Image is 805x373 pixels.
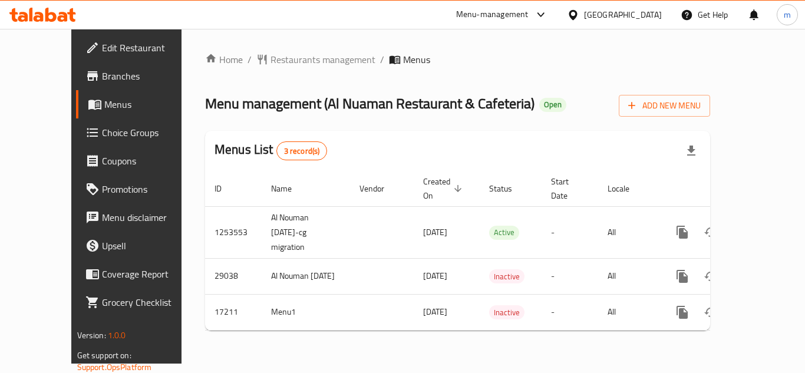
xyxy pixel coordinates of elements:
[489,305,524,319] div: Inactive
[423,225,447,240] span: [DATE]
[489,306,524,319] span: Inactive
[205,206,262,258] td: 1253553
[205,294,262,330] td: 17211
[102,41,196,55] span: Edit Restaurant
[423,174,466,203] span: Created On
[271,181,307,196] span: Name
[104,97,196,111] span: Menus
[205,52,243,67] a: Home
[270,52,375,67] span: Restaurants management
[215,181,237,196] span: ID
[668,298,697,326] button: more
[102,69,196,83] span: Branches
[76,34,206,62] a: Edit Restaurant
[380,52,384,67] li: /
[659,171,791,207] th: Actions
[205,52,710,67] nav: breadcrumb
[205,171,791,331] table: enhanced table
[262,294,350,330] td: Menu1
[102,210,196,225] span: Menu disclaimer
[276,141,328,160] div: Total records count
[542,206,598,258] td: -
[76,118,206,147] a: Choice Groups
[108,328,126,343] span: 1.0.0
[542,258,598,294] td: -
[102,239,196,253] span: Upsell
[668,218,697,246] button: more
[542,294,598,330] td: -
[205,90,535,117] span: Menu management ( Al Nuaman Restaurant & Cafeteria )
[403,52,430,67] span: Menus
[77,348,131,363] span: Get support on:
[76,175,206,203] a: Promotions
[539,98,566,112] div: Open
[628,98,701,113] span: Add New Menu
[539,100,566,110] span: Open
[598,206,659,258] td: All
[256,52,375,67] a: Restaurants management
[76,232,206,260] a: Upsell
[489,269,524,283] div: Inactive
[262,206,350,258] td: Al Nouman [DATE]-cg migration
[102,182,196,196] span: Promotions
[76,90,206,118] a: Menus
[262,258,350,294] td: Al Nouman [DATE]
[76,147,206,175] a: Coupons
[489,181,527,196] span: Status
[423,268,447,283] span: [DATE]
[697,218,725,246] button: Change Status
[697,298,725,326] button: Change Status
[277,146,327,157] span: 3 record(s)
[584,8,662,21] div: [GEOGRAPHIC_DATA]
[489,226,519,239] span: Active
[102,267,196,281] span: Coverage Report
[215,141,327,160] h2: Menus List
[102,126,196,140] span: Choice Groups
[77,328,106,343] span: Version:
[76,260,206,288] a: Coverage Report
[598,294,659,330] td: All
[551,174,584,203] span: Start Date
[456,8,529,22] div: Menu-management
[677,137,705,165] div: Export file
[359,181,400,196] span: Vendor
[697,262,725,291] button: Change Status
[489,270,524,283] span: Inactive
[102,295,196,309] span: Grocery Checklist
[248,52,252,67] li: /
[76,288,206,316] a: Grocery Checklist
[619,95,710,117] button: Add New Menu
[76,203,206,232] a: Menu disclaimer
[423,304,447,319] span: [DATE]
[489,226,519,240] div: Active
[205,258,262,294] td: 29038
[668,262,697,291] button: more
[76,62,206,90] a: Branches
[598,258,659,294] td: All
[102,154,196,168] span: Coupons
[608,181,645,196] span: Locale
[784,8,791,21] span: m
